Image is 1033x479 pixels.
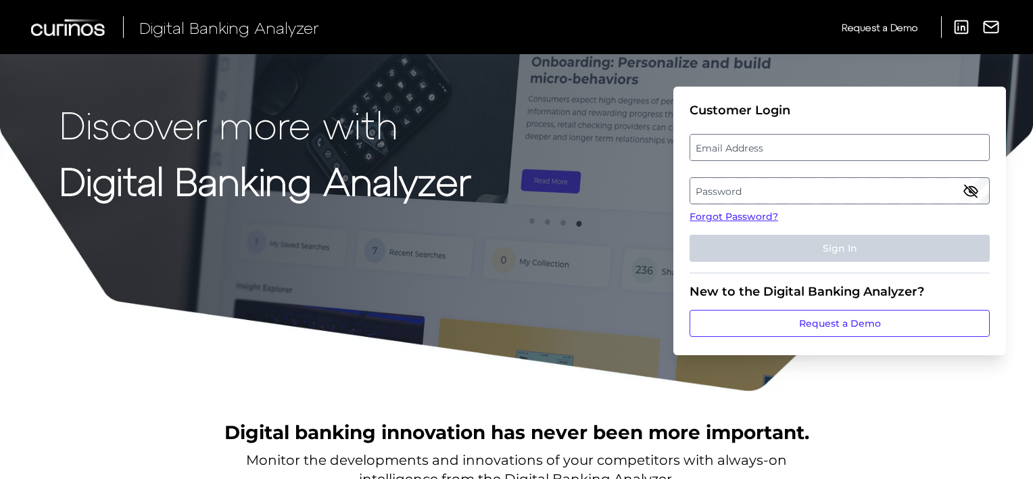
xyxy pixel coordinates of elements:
[842,22,917,33] span: Request a Demo
[690,210,990,224] a: Forgot Password?
[31,19,107,36] img: Curinos
[139,18,319,37] span: Digital Banking Analyzer
[59,158,471,203] strong: Digital Banking Analyzer
[690,310,990,337] a: Request a Demo
[842,16,917,39] a: Request a Demo
[59,103,471,145] p: Discover more with
[224,419,809,445] h2: Digital banking innovation has never been more important.
[690,284,990,299] div: New to the Digital Banking Analyzer?
[690,179,988,203] label: Password
[690,235,990,262] button: Sign In
[690,135,988,160] label: Email Address
[690,103,990,118] div: Customer Login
